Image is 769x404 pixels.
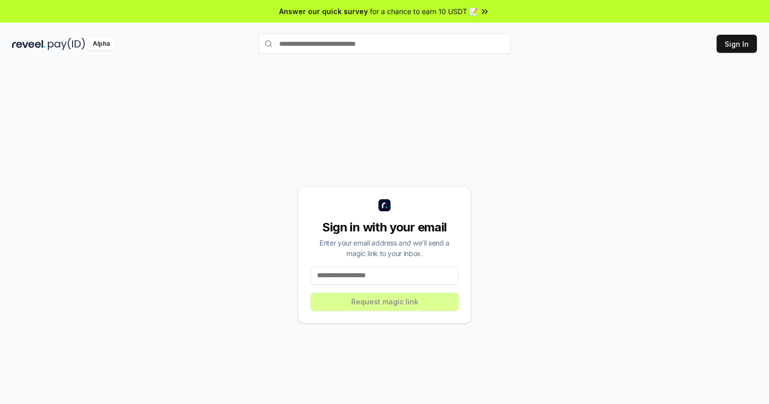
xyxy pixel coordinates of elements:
div: Enter your email address and we’ll send a magic link to your inbox. [310,237,459,259]
img: pay_id [48,38,85,50]
div: Sign in with your email [310,219,459,235]
img: logo_small [378,199,391,211]
div: Alpha [87,38,115,50]
button: Sign In [717,35,757,53]
span: for a chance to earn 10 USDT 📝 [370,6,478,17]
img: reveel_dark [12,38,46,50]
span: Answer our quick survey [279,6,368,17]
